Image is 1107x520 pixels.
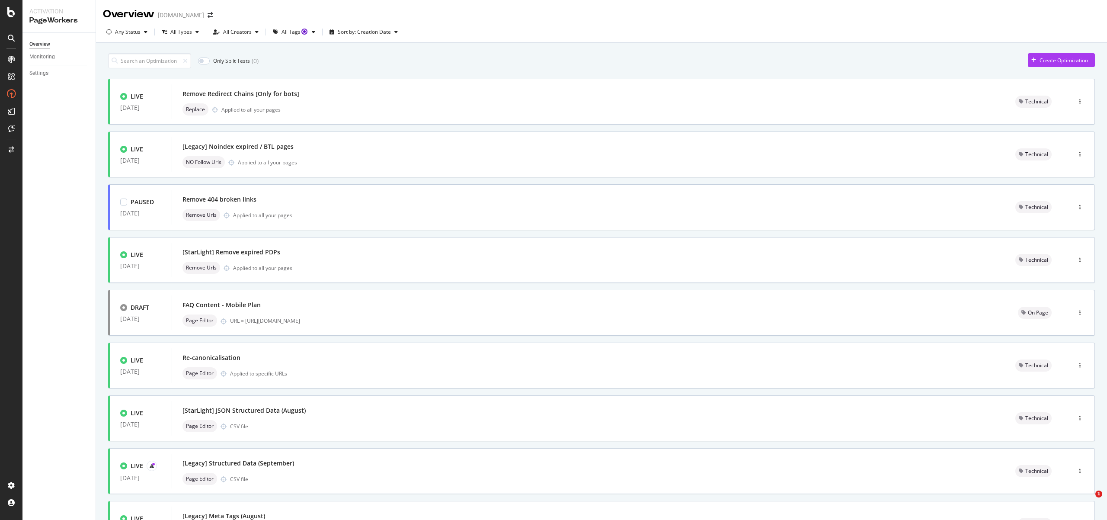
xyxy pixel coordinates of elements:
[182,103,208,116] div: neutral label
[29,40,50,49] div: Overview
[221,106,281,113] div: Applied to all your pages
[120,315,161,322] div: [DATE]
[29,52,55,61] div: Monitoring
[182,142,294,151] div: [Legacy] Noindex expired / BTL pages
[29,52,90,61] a: Monitoring
[1025,152,1048,157] span: Technical
[213,57,250,64] div: Only Split Tests
[182,248,280,257] div: [StarLight] Remove expired PDPs
[120,421,161,428] div: [DATE]
[269,25,319,39] button: All TagsTooltip anchor
[1028,310,1048,315] span: On Page
[131,462,143,470] div: LIVE
[1015,465,1052,477] div: neutral label
[223,29,252,35] div: All Creators
[1015,360,1052,372] div: neutral label
[1095,491,1102,498] span: 1
[186,160,221,165] span: NO Follow Urls
[186,265,217,270] span: Remove Urls
[182,262,220,274] div: neutral label
[182,315,217,327] div: neutral label
[238,159,297,166] div: Applied to all your pages
[186,212,217,218] span: Remove Urls
[29,40,90,49] a: Overview
[1025,257,1048,263] span: Technical
[29,69,90,78] a: Settings
[182,353,240,362] div: Re-canonicalisation
[282,29,308,35] div: All Tags
[120,104,161,111] div: [DATE]
[115,29,141,35] div: Any Status
[29,16,89,26] div: PageWorkers
[182,420,217,432] div: neutral label
[182,459,294,468] div: [Legacy] Structured Data (September)
[301,28,308,35] div: Tooltip anchor
[158,25,202,39] button: All Types
[1015,201,1052,213] div: neutral label
[158,11,204,19] div: [DOMAIN_NAME]
[1015,148,1052,160] div: neutral label
[1015,412,1052,424] div: neutral label
[120,210,161,217] div: [DATE]
[338,29,391,35] div: Sort by: Creation Date
[1025,363,1048,368] span: Technical
[1025,469,1048,474] span: Technical
[120,475,161,481] div: [DATE]
[1018,307,1052,319] div: neutral label
[182,90,299,98] div: Remove Redirect Chains [Only for bots]
[170,29,192,35] div: All Types
[230,423,248,430] div: CSV file
[182,301,261,309] div: FAQ Content - Mobile Plan
[186,107,205,112] span: Replace
[186,424,214,429] span: Page Editor
[29,69,48,78] div: Settings
[108,53,191,68] input: Search an Optimization
[208,12,213,18] div: arrow-right-arrow-left
[1025,205,1048,210] span: Technical
[120,157,161,164] div: [DATE]
[1040,57,1088,64] div: Create Optimization
[131,145,143,154] div: LIVE
[182,156,225,168] div: neutral label
[233,212,292,219] div: Applied to all your pages
[1015,254,1052,266] div: neutral label
[131,198,154,206] div: PAUSED
[131,356,143,365] div: LIVE
[252,57,259,65] div: ( 0 )
[326,25,401,39] button: Sort by: Creation Date
[131,92,143,101] div: LIVE
[131,250,143,259] div: LIVE
[186,318,214,323] span: Page Editor
[1015,96,1052,108] div: neutral label
[1025,99,1048,104] span: Technical
[233,264,292,272] div: Applied to all your pages
[230,317,997,324] div: URL = [URL][DOMAIN_NAME]
[1028,53,1095,67] button: Create Optimization
[186,476,214,481] span: Page Editor
[131,409,143,417] div: LIVE
[1025,416,1048,421] span: Technical
[182,406,306,415] div: [StarLight] JSON Structured Data (August)
[131,303,149,312] div: DRAFT
[103,7,154,22] div: Overview
[29,7,89,16] div: Activation
[210,25,262,39] button: All Creators
[103,25,151,39] button: Any Status
[182,367,217,379] div: neutral label
[186,371,214,376] span: Page Editor
[182,195,256,204] div: Remove 404 broken links
[120,368,161,375] div: [DATE]
[182,209,220,221] div: neutral label
[1078,491,1098,511] iframe: Intercom live chat
[230,370,287,377] div: Applied to specific URLs
[182,473,217,485] div: neutral label
[230,475,248,483] div: CSV file
[120,263,161,270] div: [DATE]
